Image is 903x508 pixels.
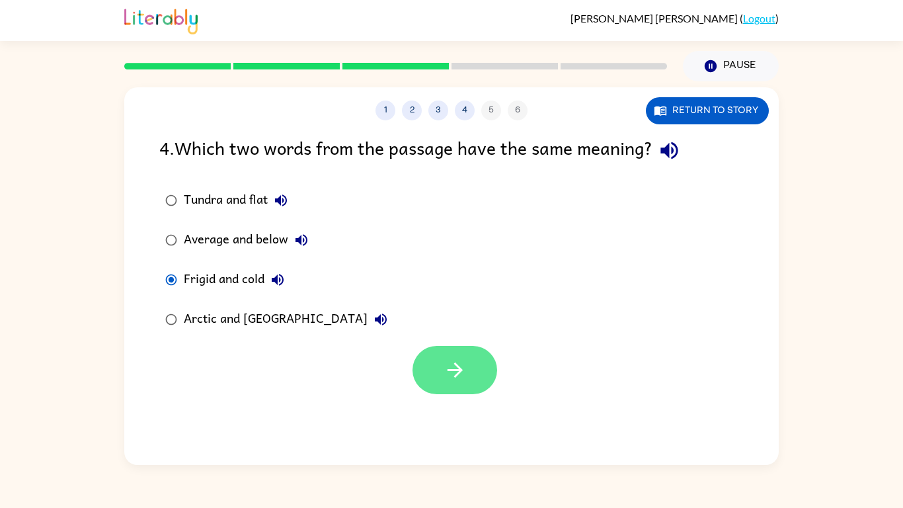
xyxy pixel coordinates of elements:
[428,101,448,120] button: 3
[124,5,198,34] img: Literably
[288,227,315,253] button: Average and below
[159,134,744,167] div: 4 . Which two words from the passage have the same meaning?
[268,187,294,214] button: Tundra and flat
[683,51,779,81] button: Pause
[184,187,294,214] div: Tundra and flat
[375,101,395,120] button: 1
[455,101,475,120] button: 4
[368,306,394,333] button: Arctic and [GEOGRAPHIC_DATA]
[743,12,775,24] a: Logout
[184,306,394,333] div: Arctic and [GEOGRAPHIC_DATA]
[402,101,422,120] button: 2
[264,267,291,293] button: Frigid and cold
[570,12,779,24] div: ( )
[570,12,740,24] span: [PERSON_NAME] [PERSON_NAME]
[184,227,315,253] div: Average and below
[184,267,291,293] div: Frigid and cold
[646,97,769,124] button: Return to story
